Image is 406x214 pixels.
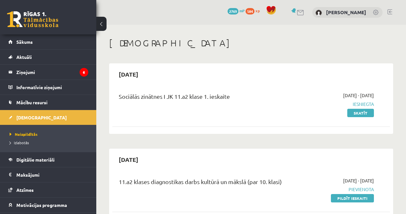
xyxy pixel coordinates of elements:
legend: Ziņojumi [16,65,88,79]
a: Motivācijas programma [8,198,88,212]
span: 584 [246,8,255,14]
span: mP [239,8,245,13]
a: Pildīt ieskaiti [331,194,374,202]
span: Neizpildītās [10,132,38,137]
i: 6 [80,68,88,77]
span: Motivācijas programma [16,202,67,208]
a: [PERSON_NAME] [326,9,366,15]
span: Pievienota [295,186,374,193]
span: Digitālie materiāli [16,157,55,163]
a: 584 xp [246,8,263,13]
a: Izlabotās [10,140,90,145]
a: Ziņojumi6 [8,65,88,79]
a: Mācību resursi [8,95,88,110]
span: Mācību resursi [16,99,48,105]
a: Skatīt [347,109,374,117]
a: Digitālie materiāli [8,152,88,167]
a: [DEMOGRAPHIC_DATA] [8,110,88,125]
a: 2769 mP [228,8,245,13]
a: Maksājumi [8,167,88,182]
span: Izlabotās [10,140,29,145]
h2: [DATE] [112,67,145,82]
span: Iesniegta [295,101,374,107]
div: 11.a2 klases diagnostikas darbs kultūrā un mākslā (par 10. klasi) [119,177,286,189]
a: Informatīvie ziņojumi [8,80,88,95]
h2: [DATE] [112,152,145,167]
span: Atzīmes [16,187,34,193]
a: Sākums [8,34,88,49]
img: Elīza Estere Odiņa [315,10,322,16]
a: Atzīmes [8,182,88,197]
legend: Informatīvie ziņojumi [16,80,88,95]
legend: Maksājumi [16,167,88,182]
a: Rīgas 1. Tālmācības vidusskola [7,11,58,27]
a: Aktuāli [8,50,88,64]
div: Sociālās zinātnes I JK 11.a2 klase 1. ieskaite [119,92,286,104]
span: [DEMOGRAPHIC_DATA] [16,115,67,120]
h1: [DEMOGRAPHIC_DATA] [109,38,393,49]
a: Neizpildītās [10,131,90,137]
span: [DATE] - [DATE] [343,92,374,99]
span: Sākums [16,39,33,45]
span: xp [255,8,260,13]
span: Aktuāli [16,54,32,60]
span: [DATE] - [DATE] [343,177,374,184]
span: 2769 [228,8,238,14]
